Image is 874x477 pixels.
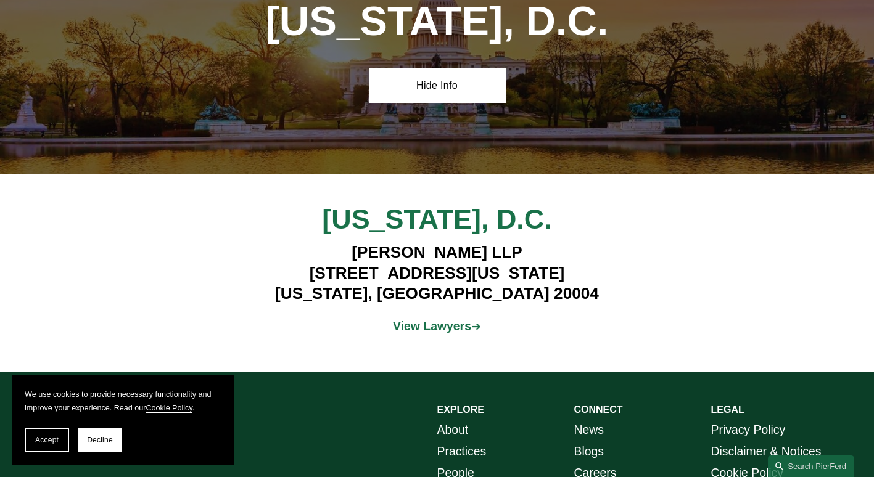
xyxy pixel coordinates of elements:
a: Practices [437,441,487,462]
a: Blogs [574,441,604,462]
strong: EXPLORE [437,404,484,415]
button: Decline [78,428,122,452]
strong: LEGAL [711,404,744,415]
button: Accept [25,428,69,452]
h4: [PERSON_NAME] LLP [STREET_ADDRESS][US_STATE] [US_STATE], [GEOGRAPHIC_DATA] 20004 [197,242,677,304]
a: Privacy Policy [711,419,786,441]
a: Hide Info [369,68,506,103]
a: Cookie Policy [146,404,192,412]
a: Search this site [768,455,854,477]
span: Decline [87,436,113,444]
span: [US_STATE], D.C. [322,203,551,235]
a: View Lawyers➔ [393,319,481,333]
strong: View Lawyers [393,319,471,333]
strong: CONNECT [574,404,623,415]
section: Cookie banner [12,375,234,465]
a: Disclaimer & Notices [711,441,822,462]
span: Accept [35,436,59,444]
span: ➔ [393,319,481,333]
a: About [437,419,469,441]
p: We use cookies to provide necessary functionality and improve your experience. Read our . [25,388,222,415]
a: News [574,419,604,441]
